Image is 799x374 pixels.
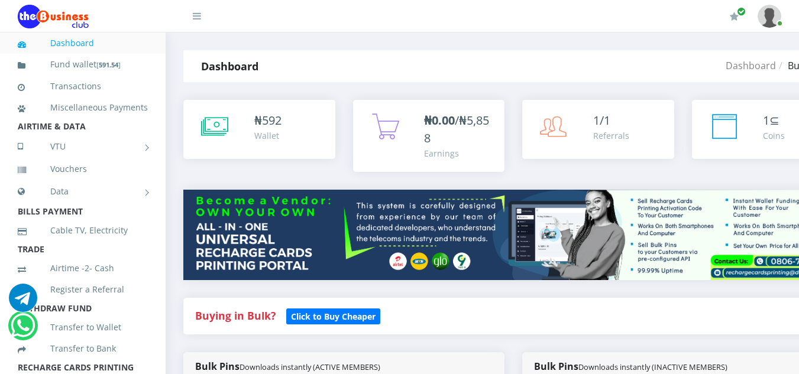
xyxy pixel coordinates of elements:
a: Click to Buy Cheaper [286,308,380,323]
a: VTU [18,132,148,161]
i: Renew/Upgrade Subscription [730,12,739,21]
div: Earnings [424,147,493,160]
img: User [758,5,781,28]
img: Logo [18,5,89,28]
span: Renew/Upgrade Subscription [737,7,746,16]
a: ₦592 Wallet [183,100,335,159]
a: Vouchers [18,155,148,183]
span: 1 [763,112,769,128]
b: 591.54 [99,60,118,69]
strong: Bulk Pins [534,360,727,373]
div: Wallet [254,129,282,142]
b: ₦0.00 [424,112,455,128]
span: 592 [262,112,282,128]
a: Dashboard [726,59,776,72]
a: 1/1 Referrals [522,100,674,159]
a: Transactions [18,73,148,100]
strong: Dashboard [201,59,258,73]
small: Downloads instantly (ACTIVE MEMBERS) [240,362,380,372]
a: Chat for support [11,320,35,340]
span: /₦5,858 [424,112,489,146]
div: Referrals [593,129,629,142]
a: Transfer to Wallet [18,314,148,341]
div: ₦ [254,112,282,129]
small: Downloads instantly (INACTIVE MEMBERS) [578,362,727,372]
a: Transfer to Bank [18,335,148,362]
a: Chat for support [9,292,37,312]
a: ₦0.00/₦5,858 Earnings [353,100,505,172]
a: Data [18,177,148,206]
strong: Buying in Bulk? [195,308,276,323]
a: Miscellaneous Payments [18,94,148,121]
a: Dashboard [18,30,148,57]
a: Airtime -2- Cash [18,255,148,282]
small: [ ] [96,60,121,69]
a: Fund wallet[591.54] [18,51,148,79]
strong: Bulk Pins [195,360,380,373]
span: 1/1 [593,112,610,128]
div: ⊆ [763,112,785,129]
a: Register a Referral [18,276,148,303]
a: Cable TV, Electricity [18,217,148,244]
b: Click to Buy Cheaper [291,311,376,322]
div: Coins [763,129,785,142]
